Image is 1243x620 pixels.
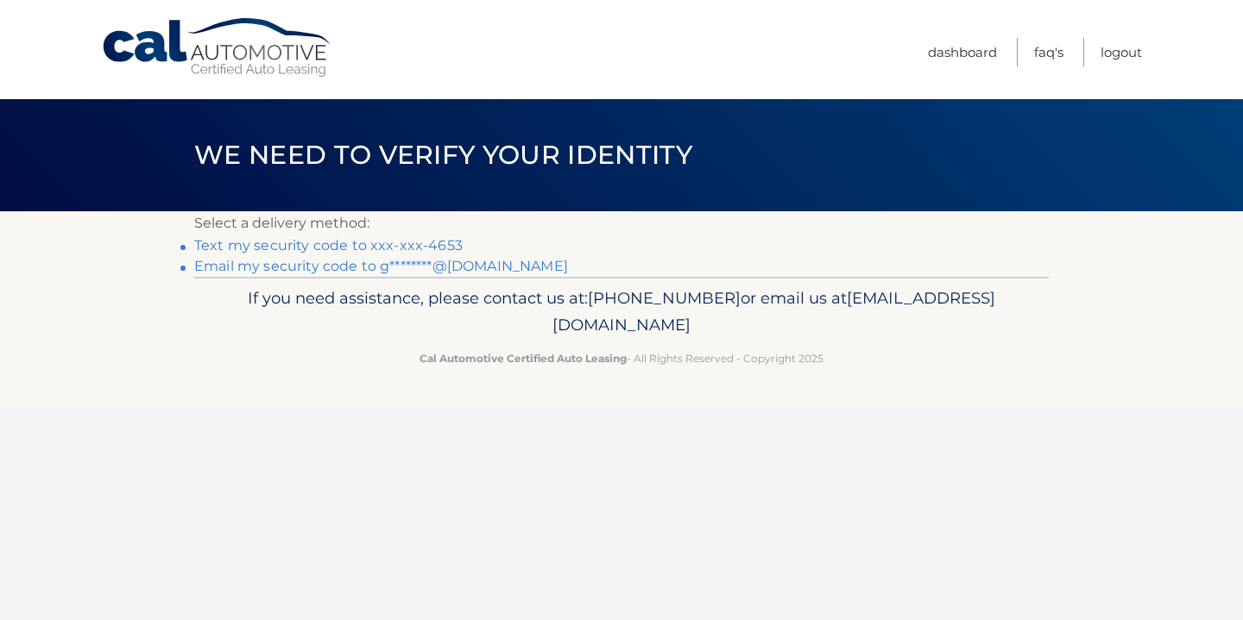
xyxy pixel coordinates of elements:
[194,237,463,254] a: Text my security code to xxx-xxx-4653
[588,288,741,308] span: [PHONE_NUMBER]
[101,17,334,78] a: Cal Automotive
[194,258,568,274] a: Email my security code to g********@[DOMAIN_NAME]
[1034,38,1063,66] a: FAQ's
[194,139,692,171] span: We need to verify your identity
[420,352,627,365] strong: Cal Automotive Certified Auto Leasing
[194,211,1049,235] p: Select a delivery method:
[928,38,997,66] a: Dashboard
[1101,38,1142,66] a: Logout
[205,285,1038,340] p: If you need assistance, please contact us at: or email us at
[205,349,1038,367] p: - All Rights Reserved - Copyright 2025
